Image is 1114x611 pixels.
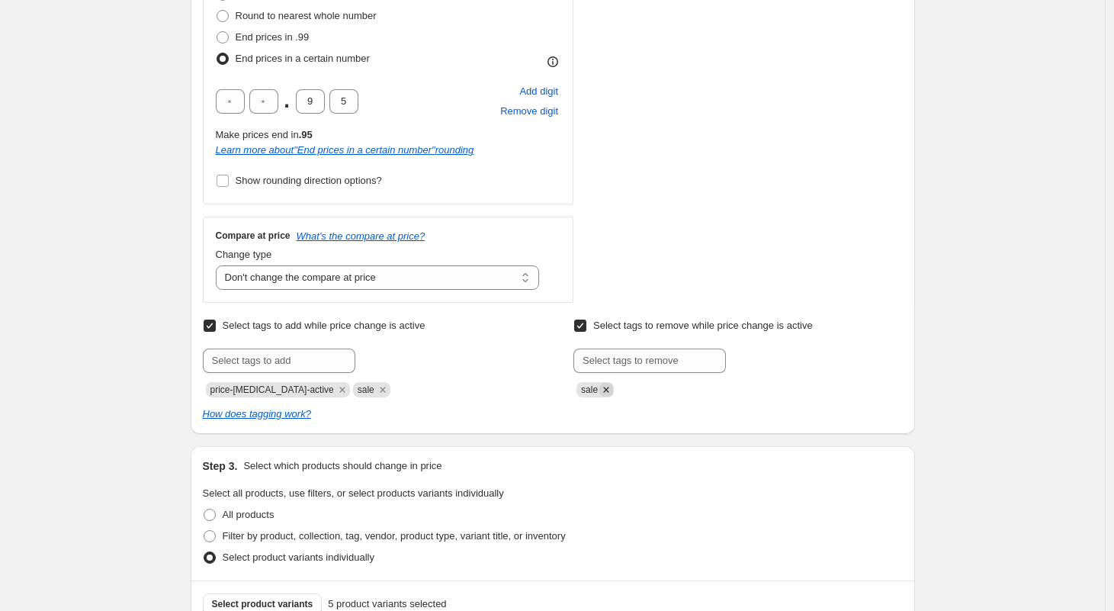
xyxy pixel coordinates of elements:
[593,320,813,331] span: Select tags to remove while price change is active
[236,10,377,21] span: Round to nearest whole number
[297,230,425,242] button: What's the compare at price?
[335,383,349,397] button: Remove price-change-job-active
[519,84,558,99] span: Add digit
[581,384,598,395] span: sale
[216,129,313,140] span: Make prices end in
[329,89,358,114] input: ﹡
[210,384,334,395] span: price-change-job-active
[223,552,374,563] span: Select product variants individually
[223,320,425,331] span: Select tags to add while price change is active
[216,230,291,242] h3: Compare at price
[216,144,474,156] i: Learn more about " End prices in a certain number " rounding
[249,89,278,114] input: ﹡
[517,82,560,101] button: Add placeholder
[243,458,441,474] p: Select which products should change in price
[203,487,504,499] span: Select all products, use filters, or select products variants individually
[358,384,374,395] span: sale
[216,89,245,114] input: ﹡
[498,101,560,121] button: Remove placeholder
[296,89,325,114] input: ﹡
[236,175,382,186] span: Show rounding direction options?
[573,349,726,373] input: Select tags to remove
[212,598,313,610] span: Select product variants
[203,408,311,420] a: How does tagging work?
[223,530,566,542] span: Filter by product, collection, tag, vendor, product type, variant title, or inventory
[236,31,310,43] span: End prices in .99
[500,104,558,119] span: Remove digit
[203,349,355,373] input: Select tags to add
[223,509,274,520] span: All products
[203,458,238,474] h2: Step 3.
[599,383,613,397] button: Remove sale
[236,53,370,64] span: End prices in a certain number
[376,383,390,397] button: Remove sale
[216,249,272,260] span: Change type
[216,144,474,156] a: Learn more about"End prices in a certain number"rounding
[283,89,291,114] span: .
[299,129,313,140] b: .95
